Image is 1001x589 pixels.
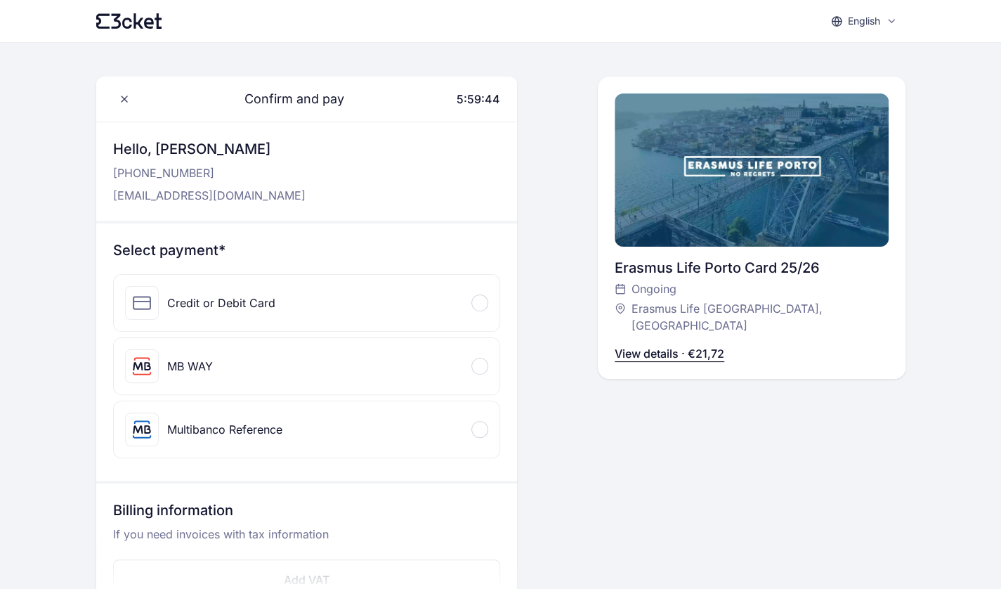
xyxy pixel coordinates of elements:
[167,358,213,375] div: MB WAY
[615,258,889,278] div: Erasmus Life Porto Card 25/26
[113,139,306,159] h3: Hello, [PERSON_NAME]
[228,89,344,109] span: Confirm and pay
[457,92,500,106] span: 5:59:44
[113,500,500,526] h3: Billing information
[167,294,275,311] div: Credit or Debit Card
[167,421,282,438] div: Multibanco Reference
[615,345,724,362] p: View details · €21,72
[113,240,500,260] h3: Select payment*
[113,526,500,554] p: If you need invoices with tax information
[848,14,880,28] p: English
[113,164,306,181] p: [PHONE_NUMBER]
[113,187,306,204] p: [EMAIL_ADDRESS][DOMAIN_NAME]
[632,280,676,297] span: Ongoing
[632,300,875,334] span: Erasmus Life [GEOGRAPHIC_DATA], [GEOGRAPHIC_DATA]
